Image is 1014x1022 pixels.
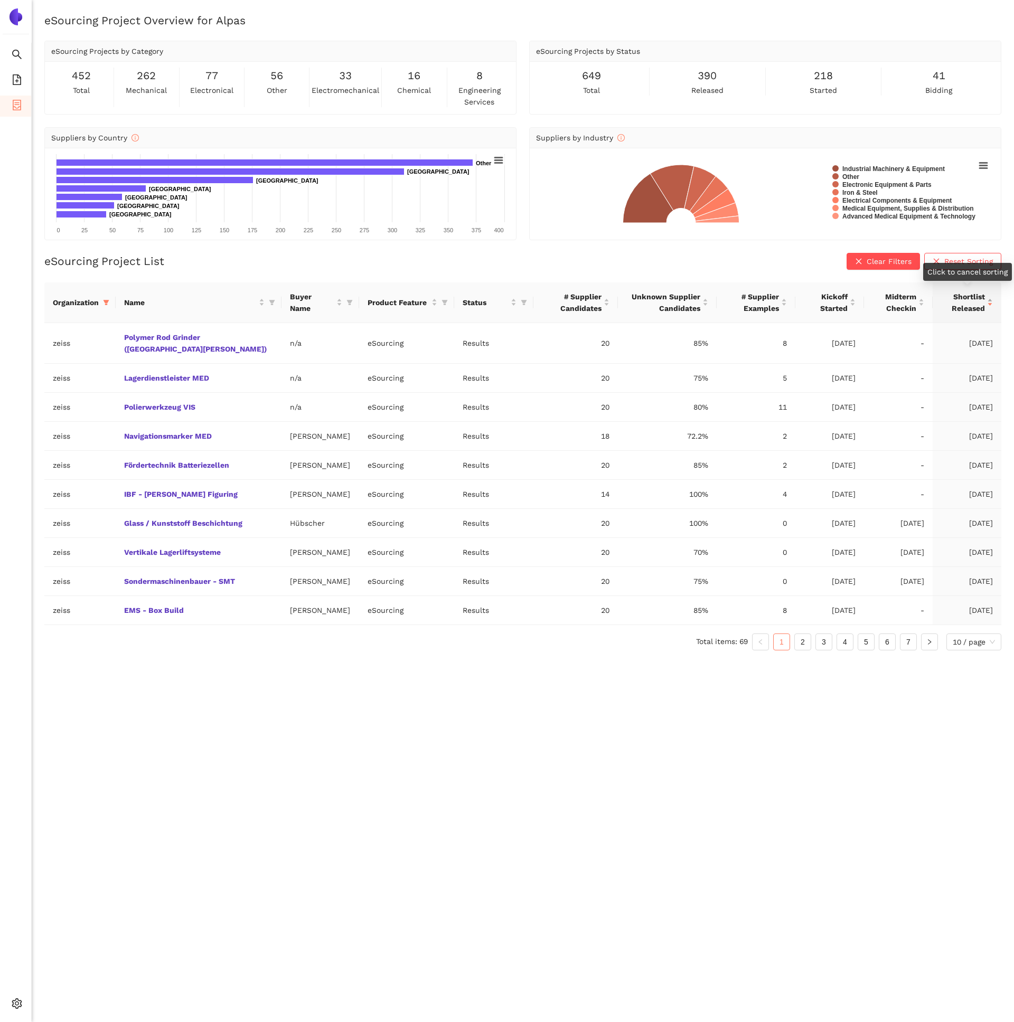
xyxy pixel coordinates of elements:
[73,84,90,96] span: total
[816,634,832,650] a: 3
[281,282,359,323] th: this column's title is Buyer Name,this column is sortable
[192,227,201,233] text: 125
[842,205,974,212] text: Medical Equipment, Supplies & Distribution
[397,84,431,96] span: chemical
[12,45,22,67] span: search
[12,995,22,1016] span: setting
[290,291,334,314] span: Buyer Name
[137,227,144,233] text: 75
[124,297,257,308] span: Name
[281,538,359,567] td: [PERSON_NAME]
[454,538,533,567] td: Results
[109,227,116,233] text: 50
[583,84,600,96] span: total
[442,299,448,306] span: filter
[281,480,359,509] td: [PERSON_NAME]
[344,289,355,316] span: filter
[164,227,173,233] text: 100
[757,639,764,645] span: left
[837,633,853,650] li: 4
[44,451,116,480] td: zeiss
[933,258,940,266] span: close
[933,68,945,84] span: 41
[717,451,795,480] td: 2
[408,68,420,84] span: 16
[359,451,454,480] td: eSourcing
[359,364,454,393] td: eSourcing
[717,596,795,625] td: 8
[698,68,717,84] span: 390
[933,393,1001,422] td: [DATE]
[933,538,1001,567] td: [DATE]
[858,633,875,650] li: 5
[281,422,359,451] td: [PERSON_NAME]
[137,68,156,84] span: 262
[126,84,167,96] span: mechanical
[618,393,717,422] td: 80%
[814,68,833,84] span: 218
[864,538,933,567] td: [DATE]
[842,189,878,196] text: Iron & Steel
[933,480,1001,509] td: [DATE]
[101,295,111,310] span: filter
[360,227,369,233] text: 275
[248,227,257,233] text: 175
[617,134,625,141] span: info-circle
[536,134,625,142] span: Suppliers by Industry
[533,567,618,596] td: 20
[933,323,1001,364] td: [DATE]
[533,422,618,451] td: 18
[795,393,864,422] td: [DATE]
[454,393,533,422] td: Results
[44,364,116,393] td: zeiss
[44,393,116,422] td: zeiss
[933,451,1001,480] td: [DATE]
[44,422,116,451] td: zeiss
[454,451,533,480] td: Results
[256,177,318,184] text: [GEOGRAPHIC_DATA]
[696,633,748,650] li: Total items: 69
[454,282,533,323] th: this column's title is Status,this column is sortable
[103,299,109,306] span: filter
[717,567,795,596] td: 0
[44,567,116,596] td: zeiss
[125,194,187,201] text: [GEOGRAPHIC_DATA]
[864,596,933,625] td: -
[454,364,533,393] td: Results
[359,393,454,422] td: eSourcing
[794,633,811,650] li: 2
[270,68,283,84] span: 56
[795,323,864,364] td: [DATE]
[618,323,717,364] td: 85%
[864,451,933,480] td: -
[795,364,864,393] td: [DATE]
[618,538,717,567] td: 70%
[872,291,916,314] span: Midterm Checkin
[795,480,864,509] td: [DATE]
[359,567,454,596] td: eSourcing
[44,480,116,509] td: zeiss
[44,596,116,625] td: zeiss
[618,282,717,323] th: this column's title is Unknown Supplier Candidates,this column is sortable
[368,297,429,308] span: Product Feature
[691,84,724,96] span: released
[281,509,359,538] td: Hübscher
[944,256,993,267] span: Reset Sorting
[359,480,454,509] td: eSourcing
[618,364,717,393] td: 75%
[454,480,533,509] td: Results
[359,323,454,364] td: eSourcing
[267,295,277,310] span: filter
[476,160,492,166] text: Other
[339,68,352,84] span: 33
[444,227,453,233] text: 350
[864,567,933,596] td: [DATE]
[864,364,933,393] td: -
[717,422,795,451] td: 2
[921,633,938,650] li: Next Page
[359,596,454,625] td: eSourcing
[281,364,359,393] td: n/a
[864,509,933,538] td: [DATE]
[921,633,938,650] button: right
[864,282,933,323] th: this column's title is Midterm Checkin,this column is sortable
